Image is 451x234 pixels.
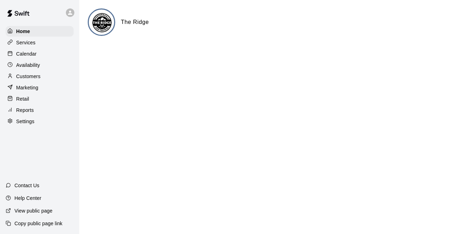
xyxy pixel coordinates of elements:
p: Reports [16,107,34,114]
a: Availability [6,60,74,70]
p: Contact Us [14,182,39,189]
a: Services [6,37,74,48]
p: Copy public page link [14,220,62,227]
p: Services [16,39,36,46]
a: Retail [6,94,74,104]
a: Calendar [6,49,74,59]
a: Reports [6,105,74,115]
p: Settings [16,118,35,125]
h6: The Ridge [121,18,149,27]
a: Customers [6,71,74,82]
a: Marketing [6,82,74,93]
img: The Ridge logo [89,10,115,36]
a: Settings [6,116,74,127]
p: View public page [14,207,52,214]
p: Home [16,28,30,35]
a: Home [6,26,74,37]
p: Availability [16,62,40,69]
p: Help Center [14,195,41,202]
p: Marketing [16,84,38,91]
p: Customers [16,73,41,80]
p: Calendar [16,50,37,57]
p: Retail [16,95,29,102]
